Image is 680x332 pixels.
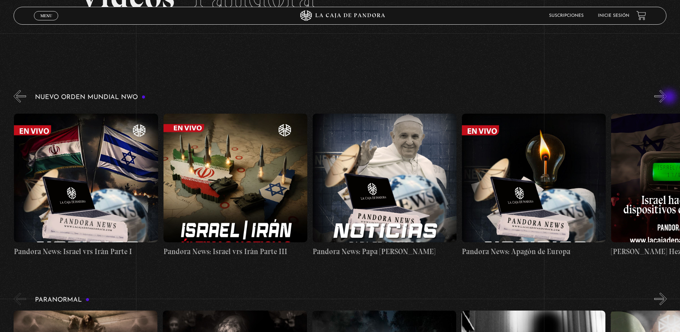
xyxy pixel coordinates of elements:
[654,293,667,305] button: Next
[14,90,26,103] button: Previous
[35,297,90,303] h3: Paranormal
[462,246,606,257] h4: Pandora News: Apagón de Europa
[313,108,457,263] a: Pandora News: Papa [PERSON_NAME]
[14,246,158,257] h4: Pandora News: Israel vrs Irán Parte I
[163,246,307,257] h4: Pandora News: Israel vrs Irán Parte III
[35,94,146,101] h3: Nuevo Orden Mundial NWO
[14,293,26,305] button: Previous
[598,14,629,18] a: Inicie sesión
[462,108,606,263] a: Pandora News: Apagón de Europa
[38,19,55,24] span: Cerrar
[14,108,158,263] a: Pandora News: Israel vrs Irán Parte I
[654,90,667,103] button: Next
[549,14,584,18] a: Suscripciones
[313,246,457,257] h4: Pandora News: Papa [PERSON_NAME]
[163,108,307,263] a: Pandora News: Israel vrs Irán Parte III
[40,14,52,18] span: Menu
[636,11,646,20] a: View your shopping cart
